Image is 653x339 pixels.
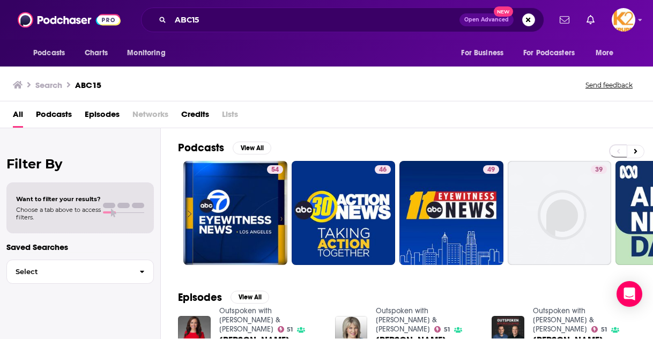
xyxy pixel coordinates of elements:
p: Saved Searches [6,242,154,252]
h2: Episodes [178,291,222,304]
h3: ABC15 [75,80,101,90]
span: 49 [487,165,495,175]
button: Select [6,260,154,284]
span: 54 [271,165,279,175]
span: Networks [132,106,168,128]
a: Outspoken with Bruce & Gaydos [533,306,594,334]
span: Lists [222,106,238,128]
a: Podcasts [36,106,72,128]
img: User Profile [612,8,635,32]
h2: Filter By [6,156,154,172]
a: Charts [78,43,114,63]
a: 51 [591,326,607,333]
a: All [13,106,23,128]
a: 54 [267,165,283,174]
span: Select [7,268,131,275]
button: View All [233,142,271,154]
span: Podcasts [33,46,65,61]
a: Show notifications dropdown [582,11,599,29]
a: Credits [181,106,209,128]
div: Open Intercom Messenger [617,281,642,307]
button: Send feedback [582,80,636,90]
button: Show profile menu [612,8,635,32]
span: Open Advanced [464,17,509,23]
a: 51 [434,326,450,333]
button: Open AdvancedNew [459,13,514,26]
span: New [494,6,513,17]
span: For Podcasters [523,46,575,61]
span: More [596,46,614,61]
span: Monitoring [127,46,165,61]
h2: Podcasts [178,141,224,154]
a: 49 [483,165,499,174]
a: 49 [399,161,503,265]
input: Search podcasts, credits, & more... [170,11,459,28]
div: Search podcasts, credits, & more... [141,8,544,32]
a: EpisodesView All [178,291,269,304]
a: Outspoken with Bruce & Gaydos [376,306,437,334]
a: PodcastsView All [178,141,271,154]
h3: Search [35,80,62,90]
button: open menu [26,43,79,63]
a: 46 [292,161,396,265]
a: Episodes [85,106,120,128]
a: Show notifications dropdown [555,11,574,29]
span: For Business [461,46,503,61]
a: 39 [591,165,607,174]
a: 51 [278,326,293,333]
a: 46 [375,165,391,174]
span: 51 [601,327,607,332]
img: Podchaser - Follow, Share and Rate Podcasts [18,10,121,30]
a: Outspoken with Bruce & Gaydos [219,306,280,334]
span: Want to filter your results? [16,195,101,203]
span: Logged in as K2Krupp [612,8,635,32]
button: open menu [588,43,627,63]
span: 51 [287,327,293,332]
a: 54 [183,161,287,265]
button: open menu [120,43,179,63]
button: open menu [454,43,517,63]
span: 46 [379,165,387,175]
span: Charts [85,46,108,61]
span: Choose a tab above to access filters. [16,206,101,221]
span: 39 [595,165,603,175]
button: open menu [516,43,590,63]
button: View All [231,291,269,304]
a: 39 [508,161,612,265]
span: 51 [444,327,450,332]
